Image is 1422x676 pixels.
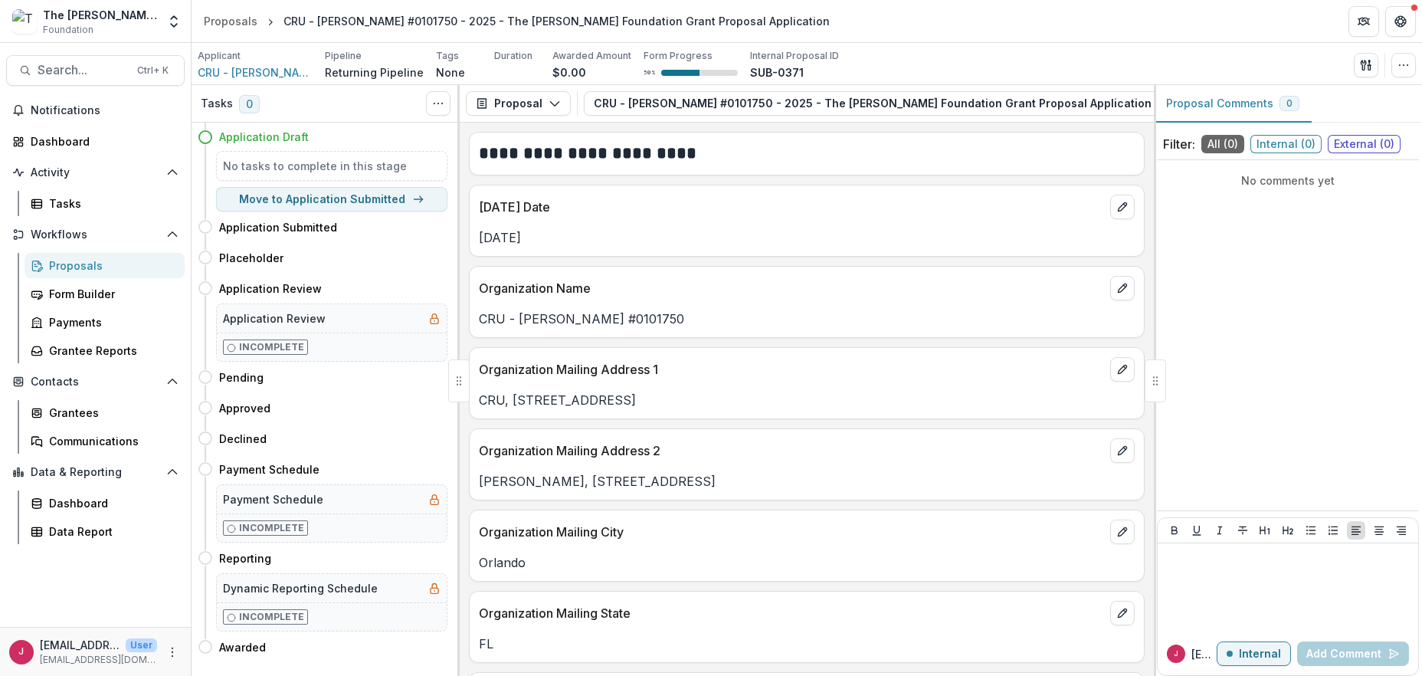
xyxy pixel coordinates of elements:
div: Proposals [49,258,172,274]
button: Open Data & Reporting [6,460,185,484]
button: Underline [1188,521,1206,540]
span: Activity [31,166,160,179]
a: Form Builder [25,281,185,307]
h4: Approved [219,400,270,416]
a: Grantees [25,400,185,425]
div: Dashboard [49,495,172,511]
p: Tags [436,49,459,63]
h5: No tasks to complete in this stage [223,158,441,174]
h4: Placeholder [219,250,283,266]
p: Organization Mailing Address 2 [479,441,1104,460]
p: No comments yet [1163,172,1413,189]
p: [EMAIL_ADDRESS][DOMAIN_NAME] [40,653,157,667]
div: Tasks [49,195,172,212]
button: Open Workflows [6,222,185,247]
h4: Declined [219,431,267,447]
div: CRU - [PERSON_NAME] #0101750 - 2025 - The [PERSON_NAME] Foundation Grant Proposal Application [283,13,830,29]
a: Data Report [25,519,185,544]
div: Grantee Reports [49,343,172,359]
button: edit [1110,601,1135,625]
button: Open entity switcher [163,6,185,37]
h4: Application Draft [219,129,309,145]
button: edit [1110,195,1135,219]
button: Bullet List [1302,521,1320,540]
span: External ( 0 ) [1328,135,1401,153]
span: 0 [239,95,260,113]
button: Ordered List [1324,521,1342,540]
a: Tasks [25,191,185,216]
p: [EMAIL_ADDRESS][DOMAIN_NAME] [40,637,120,653]
span: Notifications [31,104,179,117]
div: Ctrl + K [134,62,172,79]
p: Internal [1239,648,1281,661]
p: Pipeline [325,49,362,63]
p: User [126,638,157,652]
button: Move to Application Submitted [216,187,447,212]
button: Align Center [1370,521,1388,540]
button: Heading 1 [1256,521,1274,540]
button: Partners [1348,6,1379,37]
p: Filter: [1163,135,1195,153]
span: Data & Reporting [31,466,160,479]
h4: Payment Schedule [219,461,319,477]
img: The Bolick Foundation [12,9,37,34]
button: Align Left [1347,521,1365,540]
button: Get Help [1385,6,1416,37]
p: [DATE] [479,228,1135,247]
p: Awarded Amount [552,49,631,63]
div: Dashboard [31,133,172,149]
a: Communications [25,428,185,454]
h4: Reporting [219,550,271,566]
h5: Payment Schedule [223,491,323,507]
span: All ( 0 ) [1201,135,1244,153]
h4: Pending [219,369,264,386]
p: Incomplete [239,340,304,354]
p: Form Progress [644,49,713,63]
button: Internal [1217,642,1291,666]
button: Proposal [466,91,571,116]
p: [PERSON_NAME], [STREET_ADDRESS] [479,472,1135,491]
p: Organization Name [479,279,1104,297]
span: Search... [38,63,128,77]
p: Duration [494,49,532,63]
p: Organization Mailing Address 1 [479,360,1104,379]
p: Organization Mailing State [479,604,1104,622]
a: Proposals [25,253,185,278]
button: Proposal Comments [1154,85,1312,123]
a: Dashboard [6,129,185,154]
h4: Application Review [219,281,322,297]
p: Applicant [198,49,241,63]
button: edit [1110,276,1135,300]
span: 0 [1286,98,1293,109]
button: Heading 2 [1279,521,1297,540]
button: Search... [6,55,185,86]
p: CRU, [STREET_ADDRESS] [479,391,1135,409]
h5: Application Review [223,310,326,327]
button: Notifications [6,98,185,123]
p: Incomplete [239,521,304,535]
div: Data Report [49,523,172,540]
a: CRU - [PERSON_NAME] #0101750 [198,64,313,80]
div: Proposals [204,13,257,29]
div: Form Builder [49,286,172,302]
button: edit [1110,520,1135,544]
h3: Tasks [201,97,233,110]
p: FL [479,635,1135,653]
span: Foundation [43,23,93,37]
div: The [PERSON_NAME] Foundation [43,7,157,23]
span: Contacts [31,376,160,389]
span: Internal ( 0 ) [1250,135,1322,153]
p: None [436,64,465,80]
button: Toggle View Cancelled Tasks [426,91,451,116]
p: CRU - [PERSON_NAME] #0101750 [479,310,1135,328]
div: jcline@bolickfoundation.org [1174,650,1178,658]
p: $0.00 [552,64,586,80]
h4: Awarded [219,639,266,655]
a: Dashboard [25,491,185,516]
p: Organization Mailing City [479,523,1104,541]
span: Workflows [31,228,160,241]
div: Communications [49,433,172,449]
p: Internal Proposal ID [750,49,839,63]
button: More [163,643,182,661]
